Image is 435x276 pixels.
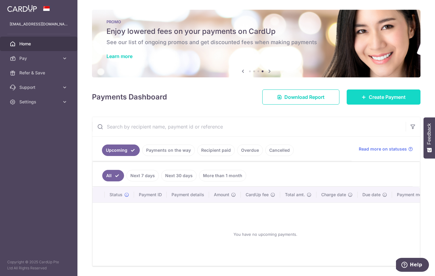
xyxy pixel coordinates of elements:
[100,208,431,261] div: You have no upcoming payments.
[199,170,246,181] a: More than 1 month
[106,19,406,24] p: PROMO
[92,10,420,77] img: Latest Promos banner
[102,170,124,181] a: All
[424,117,435,158] button: Feedback - Show survey
[262,89,339,105] a: Download Report
[197,144,235,156] a: Recipient paid
[7,5,37,12] img: CardUp
[167,187,209,203] th: Payment details
[161,170,197,181] a: Next 30 days
[134,187,167,203] th: Payment ID
[142,144,195,156] a: Payments on the way
[214,192,229,198] span: Amount
[359,146,407,152] span: Read more on statuses
[10,21,68,27] p: [EMAIL_ADDRESS][DOMAIN_NAME]
[237,144,263,156] a: Overdue
[347,89,420,105] a: Create Payment
[110,192,123,198] span: Status
[126,170,159,181] a: Next 7 days
[265,144,294,156] a: Cancelled
[106,27,406,36] h5: Enjoy lowered fees on your payments on CardUp
[19,70,59,76] span: Refer & Save
[427,123,432,144] span: Feedback
[396,258,429,273] iframe: Opens a widget where you can find more information
[92,117,406,136] input: Search by recipient name, payment id or reference
[19,84,59,90] span: Support
[19,99,59,105] span: Settings
[362,192,381,198] span: Due date
[102,144,140,156] a: Upcoming
[321,192,346,198] span: Charge date
[92,92,167,102] h4: Payments Dashboard
[106,39,406,46] h6: See our list of ongoing promos and get discounted fees when making payments
[106,53,132,59] a: Learn more
[246,192,269,198] span: CardUp fee
[19,41,59,47] span: Home
[285,192,305,198] span: Total amt.
[284,93,325,101] span: Download Report
[359,146,413,152] a: Read more on statuses
[19,55,59,61] span: Pay
[369,93,406,101] span: Create Payment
